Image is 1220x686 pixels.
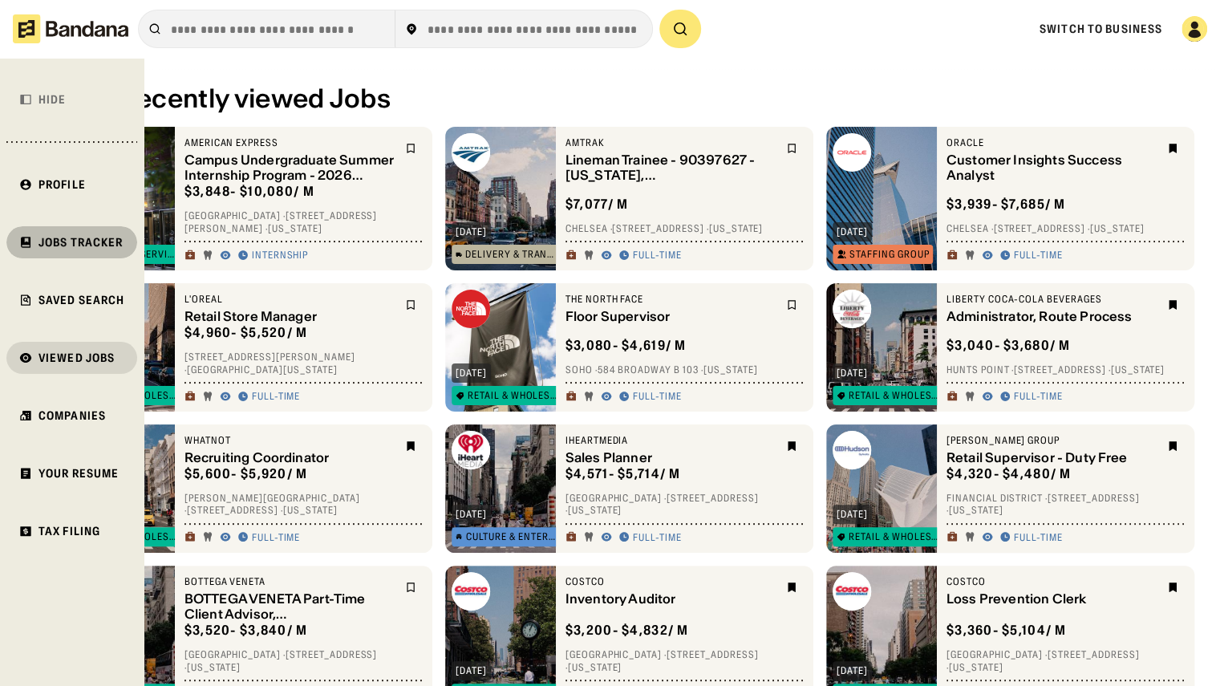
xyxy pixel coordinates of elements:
div: SoHo · 584 Broadway b 103 · [US_STATE] [565,363,804,376]
a: Viewed Jobs [6,342,137,374]
div: $ 3,080 - $4,619 / m [565,337,687,354]
div: [DATE] [456,368,487,378]
div: Oracle [946,136,1157,149]
div: [GEOGRAPHIC_DATA] · [STREET_ADDRESS] · [US_STATE] [565,648,804,673]
div: Recruiting Coordinator [184,450,395,465]
div: Amtrak [565,136,776,149]
div: Full-time [1014,390,1063,403]
div: Full-time [633,531,682,544]
div: L'Oreal [184,293,395,306]
a: L'Oreal logo[DATE]Retail & WholesaleL'OrealRetail Store Manager$4,960- $5,520/ m[STREET_ADDRESS][... [64,283,432,412]
div: Retail Store Manager [184,309,395,324]
div: Sales Planner [565,450,776,465]
div: Chelsea · [STREET_ADDRESS] · [US_STATE] [565,222,804,235]
a: Your Resume [6,457,137,489]
div: Chelsea · [STREET_ADDRESS] · [US_STATE] [946,222,1185,235]
div: $ 4,571 - $5,714 / m [565,465,681,482]
div: [STREET_ADDRESS][PERSON_NAME] · [GEOGRAPHIC_DATA][US_STATE] [184,351,423,375]
div: Retail & Wholesale [468,391,558,400]
a: Profile [6,168,137,201]
div: Costco [946,575,1157,588]
div: American Express [184,136,395,149]
div: [PERSON_NAME][GEOGRAPHIC_DATA] · [STREET_ADDRESS] · [US_STATE] [184,492,423,517]
div: [PERSON_NAME] Group [946,434,1157,447]
a: Amtrak logo[DATE]Delivery & TransportationAmtrakLineman Trainee - 90397627 - [US_STATE], [GEOGRAP... [445,127,813,270]
div: $ 4,320 - $4,480 / m [946,465,1072,482]
div: Viewed Jobs [39,352,115,363]
img: Oracle logo [833,133,871,172]
div: [DATE] [837,666,868,676]
div: $ 5,600 - $5,920 / m [184,465,308,482]
div: iHeartMedia [565,434,776,447]
img: Amtrak logo [452,133,490,172]
a: American Express logo[DATE]Financial ServicesAmerican ExpressCampus Undergraduate Summer Internsh... [64,127,432,270]
div: Inventory Auditor [565,591,776,607]
div: $ 3,040 - $3,680 / m [946,337,1071,354]
div: [GEOGRAPHIC_DATA] · [STREET_ADDRESS] · [US_STATE] [184,648,423,673]
div: Staffing Group [849,250,929,259]
div: Financial District · [STREET_ADDRESS] · [US_STATE] [946,492,1185,517]
div: Culture & Entertainment [465,532,557,542]
div: $ 7,077 / m [565,196,629,213]
div: $ 3,200 - $4,832 / m [565,622,689,639]
div: $ 4,960 - $5,520 / m [184,324,308,341]
img: Costco logo [833,572,871,611]
img: Bandana logotype [13,14,128,43]
a: Hudson Group logo[DATE]Retail & Wholesale[PERSON_NAME] GroupRetail Supervisor - Duty Free$4,320- ... [826,424,1194,553]
div: Bottega Veneta [184,575,395,588]
div: $ 3,520 - $3,840 / m [184,622,308,639]
img: Liberty Coca-Cola Beverages logo [833,290,871,328]
div: Retail & Wholesale [849,532,939,542]
div: [DATE] [456,666,487,676]
img: Hudson Group logo [833,431,871,469]
div: Tax Filing [39,526,100,537]
div: Jobs Tracker [39,237,123,248]
div: [GEOGRAPHIC_DATA] · [STREET_ADDRESS][PERSON_NAME] · [US_STATE] [184,209,423,234]
a: Saved Search [6,284,137,316]
div: Your recently viewed Jobs [64,83,1194,114]
div: Full-time [252,390,301,403]
img: The North Face logo [452,290,490,328]
div: $ 3,848 - $10,080 / m [184,183,314,200]
a: Liberty Coca-Cola Beverages logo[DATE]Retail & WholesaleLiberty Coca-Cola BeveragesAdministrator,... [826,283,1194,412]
div: Full-time [1014,249,1063,262]
div: [GEOGRAPHIC_DATA] · [STREET_ADDRESS] · [US_STATE] [946,648,1185,673]
div: Lineman Trainee - 90397627 - [US_STATE], [GEOGRAPHIC_DATA] [565,152,776,183]
div: BOTTEGA VENETA Part-Time Client Advisor, [GEOGRAPHIC_DATA] [184,591,395,622]
div: Floor Supervisor [565,309,776,324]
a: iHeartMedia logo[DATE]Culture & EntertainmentiHeartMediaSales Planner$4,571- $5,714/ m[GEOGRAPHIC... [445,424,813,553]
div: Costco [565,575,776,588]
div: [DATE] [837,368,868,378]
div: Whatnot [184,434,395,447]
div: Retail & Wholesale [849,391,939,400]
div: Full-time [633,390,682,403]
div: Full-time [1014,531,1063,544]
div: Your Resume [39,468,119,479]
div: [DATE] [456,509,487,519]
div: The North Face [565,293,776,306]
div: [DATE] [456,227,487,237]
div: Campus Undergraduate Summer Internship Program - 2026 Operational Resilience, Enterprise Shared S... [184,152,395,183]
a: Switch to Business [1040,22,1162,36]
div: Delivery & Transportation [465,250,558,259]
a: The North Face logo[DATE]Retail & WholesaleThe North FaceFloor Supervisor$3,080- $4,619/ mSoHo ·5... [445,283,813,412]
a: Tax Filing [6,515,137,547]
div: [DATE] [837,509,868,519]
div: Full-time [252,531,301,544]
img: Costco logo [452,572,490,611]
div: [GEOGRAPHIC_DATA] · [STREET_ADDRESS] · [US_STATE] [565,492,804,517]
div: Internship [252,249,309,262]
a: Whatnot logo[DATE]Retail & WholesaleWhatnotRecruiting Coordinator$5,600- $5,920/ m[PERSON_NAME][G... [64,424,432,553]
div: [DATE] [837,227,868,237]
div: Customer Insights Success Analyst [946,152,1157,183]
div: $ 3,939 - $7,685 / m [946,196,1066,213]
div: Hide [39,94,66,105]
div: Retail Supervisor - Duty Free [946,450,1157,465]
div: Hunts Point · [STREET_ADDRESS] · [US_STATE] [946,363,1185,376]
div: $ 3,360 - $5,104 / m [946,622,1067,639]
div: Companies [39,410,106,421]
div: Administrator, Route Process [946,309,1157,324]
a: Companies [6,400,137,432]
div: Liberty Coca-Cola Beverages [946,293,1157,306]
